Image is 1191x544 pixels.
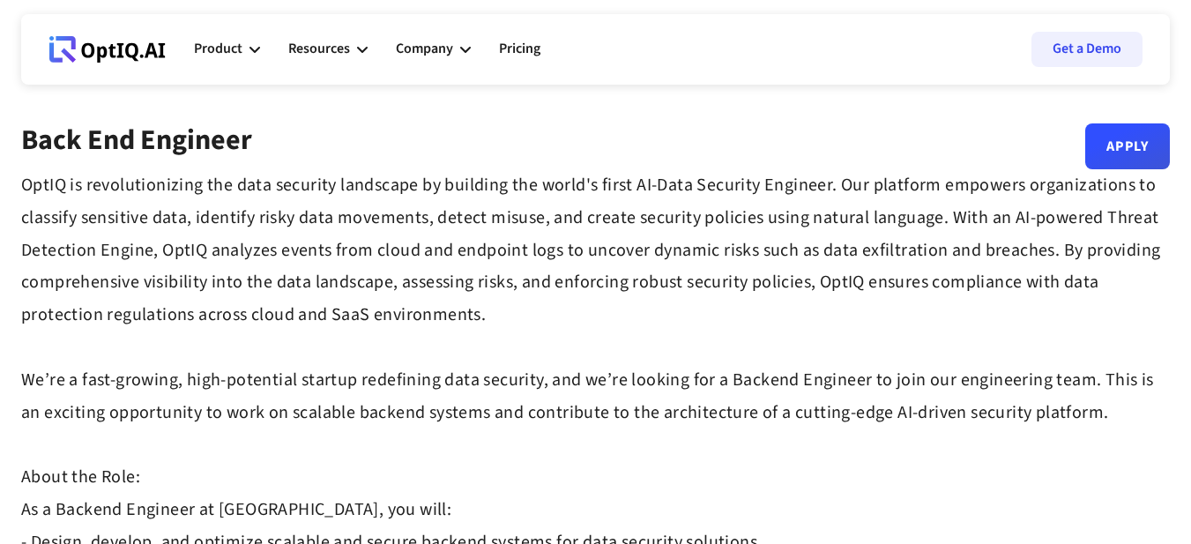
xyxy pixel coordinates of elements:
div: Company [396,23,471,76]
div: Company [396,37,453,61]
a: Pricing [499,23,540,76]
div: Resources [288,37,350,61]
div: Resources [288,23,368,76]
a: Get a Demo [1031,32,1143,67]
div: Product [194,23,260,76]
div: Webflow Homepage [49,62,50,63]
a: Apply [1085,123,1170,169]
div: Back End Engineer [21,123,252,169]
div: Product [194,37,242,61]
a: Webflow Homepage [49,23,166,76]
